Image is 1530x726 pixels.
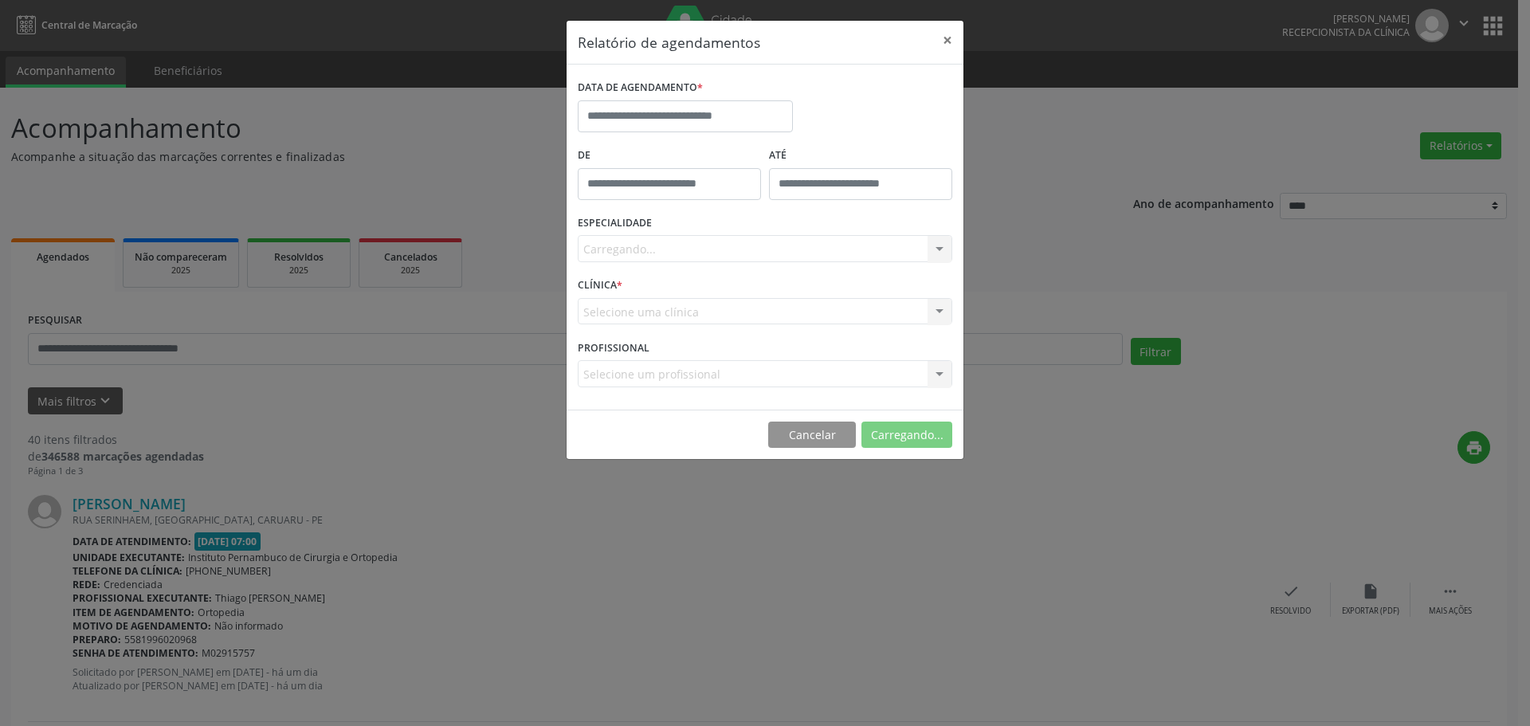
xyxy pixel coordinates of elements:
[578,76,703,100] label: DATA DE AGENDAMENTO
[578,32,760,53] h5: Relatório de agendamentos
[932,21,963,60] button: Close
[578,273,622,298] label: CLÍNICA
[578,336,649,360] label: PROFISSIONAL
[768,422,856,449] button: Cancelar
[578,211,652,236] label: ESPECIALIDADE
[578,143,761,168] label: De
[861,422,952,449] button: Carregando...
[769,143,952,168] label: ATÉ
